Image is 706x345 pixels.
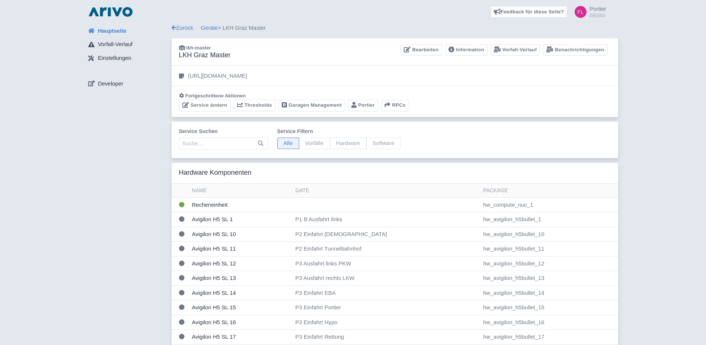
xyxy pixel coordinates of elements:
a: Bearbeiten [400,44,442,56]
h3: LKH Graz Master [179,51,231,59]
td: P2 Einfahrt Tunnelbahnhof [293,242,480,257]
span: lkh-master [186,45,211,51]
a: Vorfall-Verlauf [491,44,540,56]
span: Vorfall-Verlauf [98,40,132,49]
td: hw_compute_nuc_1 [480,197,618,212]
td: P2 Einfahrt [DEMOGRAPHIC_DATA] [293,227,480,242]
label: Service filtern [277,128,401,135]
small: GESIG [590,13,606,18]
button: RPCs [381,100,409,111]
th: Name [189,184,293,198]
td: Recheneinheit [189,197,293,212]
span: Alle [277,138,299,149]
td: Avigilon H5 SL 11 [189,242,293,257]
td: P1 B Ausfahrt links [293,212,480,227]
td: P3 Einfahrt Rettung [293,330,480,345]
span: Hardware [330,138,367,149]
td: hw_avigilon_h5bullet_1 [480,212,618,227]
a: Service ändern [179,100,231,111]
td: Avigilon H5 SL 10 [189,227,293,242]
label: Service suchen [179,128,268,135]
input: Suche… [179,138,268,149]
span: Developer [98,80,123,88]
td: Avigilon H5 SL 16 [189,315,293,330]
a: Developer [82,77,172,91]
a: Benachrichtigungen [543,44,607,56]
td: Avigilon H5 SL 13 [189,271,293,286]
td: P3 Ausfahrt rechts LKW [293,271,480,286]
span: Fortgeschrittene Aktionen [185,93,246,99]
a: Geräte [201,25,218,31]
td: P3 Einfahrt EBA [293,286,480,300]
a: Feedback für diese Seite? [491,6,568,18]
td: P3 Einfahrt Portier [293,300,480,315]
span: Hauptseite [98,27,127,35]
th: Package [480,184,618,198]
td: hw_avigilon_h5bullet_14 [480,286,618,300]
a: Zurück [172,25,194,31]
a: Hauptseite [82,24,172,38]
span: Portier [590,6,606,12]
td: Avigilon H5 SL 12 [189,256,293,271]
p: [URL][DOMAIN_NAME] [188,72,247,80]
td: Avigilon H5 SL 14 [189,286,293,300]
td: hw_avigilon_h5bullet_13 [480,271,618,286]
td: hw_avigilon_h5bullet_16 [480,315,618,330]
a: Portier [348,100,378,111]
td: Avigilon H5 SL 17 [189,330,293,345]
th: Gate [293,184,480,198]
td: Avigilon H5 SL 1 [189,212,293,227]
span: Vorfälle [299,138,330,149]
a: Information [445,44,488,56]
span: Einstellungen [98,54,131,62]
a: Thresholds [234,100,275,111]
h3: Hardware Komponenten [179,169,252,177]
div: > LKH Graz Master [172,24,618,32]
a: Vorfall-Verlauf [82,38,172,52]
td: hw_avigilon_h5bullet_15 [480,300,618,315]
a: Portier GESIG [570,6,606,18]
td: hw_avigilon_h5bullet_10 [480,227,618,242]
td: P3 Ausfahrt links PKW [293,256,480,271]
td: hw_avigilon_h5bullet_11 [480,242,618,257]
td: Avigilon H5 SL 15 [189,300,293,315]
a: Einstellungen [82,51,172,65]
a: Garagen Management [278,100,345,111]
td: hw_avigilon_h5bullet_12 [480,256,618,271]
td: hw_avigilon_h5bullet_17 [480,330,618,345]
span: Software [366,138,401,149]
img: logo [87,6,134,18]
td: P3 Einfahrt Hypo [293,315,480,330]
